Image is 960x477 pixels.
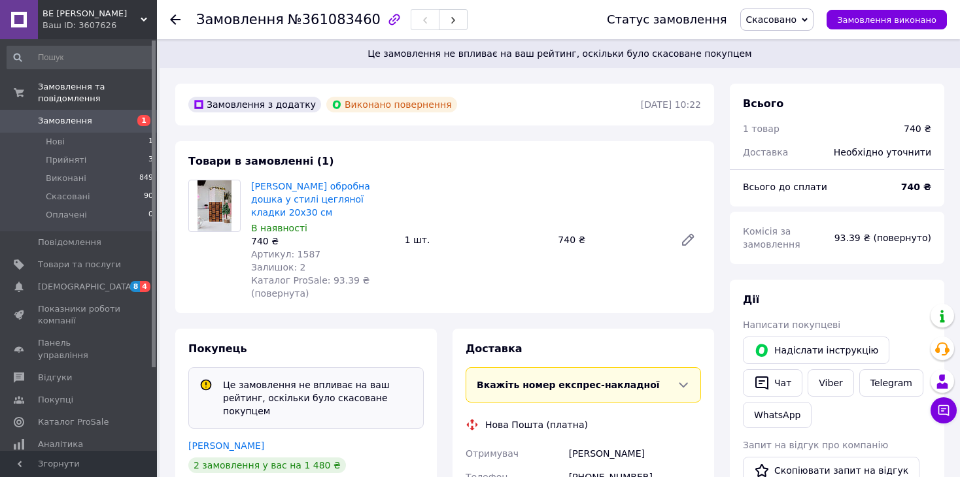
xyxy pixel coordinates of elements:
[901,182,931,192] b: 740 ₴
[641,99,701,110] time: [DATE] 10:22
[834,233,931,243] span: 93.39 ₴ (повернуто)
[251,262,306,272] span: Залишок: 2
[148,209,153,221] span: 0
[904,122,931,135] div: 740 ₴
[553,231,670,249] div: 740 ₴
[38,115,92,127] span: Замовлення
[251,249,320,259] span: Артикул: 1587
[743,402,812,428] a: WhatsApp
[188,440,264,451] a: [PERSON_NAME]
[743,182,827,192] span: Всього до сплати
[38,337,121,361] span: Панель управління
[675,227,701,253] a: Редагувати
[400,231,553,249] div: 1 шт.
[46,136,65,148] span: Нові
[743,440,888,450] span: Запит на відгук про компанію
[808,369,853,397] a: Viber
[196,12,284,27] span: Замовлення
[743,123,780,134] span: 1 товар
[566,442,704,465] div: [PERSON_NAME]
[743,293,759,306] span: Дії
[38,394,73,406] span: Покупці
[148,154,153,166] span: 3
[482,418,591,431] div: Нова Пошта (платна)
[139,173,153,184] span: 849
[743,97,783,110] span: Всього
[7,46,154,69] input: Пошук
[251,181,370,218] a: [PERSON_NAME] обробна дошка у стилі цегляної кладки 20х30 см
[130,281,141,292] span: 8
[188,457,346,473] div: 2 замовлення у вас на 1 480 ₴
[46,209,87,221] span: Оплачені
[837,15,936,25] span: Замовлення виконано
[931,397,957,423] button: Чат з покупцем
[188,155,334,167] span: Товари в замовленні (1)
[188,97,321,112] div: Замовлення з додатку
[477,380,660,390] span: Вкажіть номер експрес-накладної
[140,281,150,292] span: 4
[251,235,394,248] div: 740 ₴
[326,97,457,112] div: Виконано повернення
[38,281,135,293] span: [DEMOGRAPHIC_DATA]
[466,342,523,355] span: Доставка
[148,136,153,148] span: 1
[46,154,86,166] span: Прийняті
[38,237,101,248] span: Повідомлення
[38,259,121,271] span: Товари та послуги
[859,369,923,397] a: Telegram
[827,10,947,29] button: Замовлення виконано
[218,378,418,418] div: Це замовлення не впливає на ваш рейтинг, оскільки було скасоване покупцем
[197,180,232,231] img: Торцева обробна дошка у стилі цегляної кладки 20х30 см
[251,223,307,233] span: В наявності
[746,14,797,25] span: Скасовано
[466,448,519,459] span: Отримувач
[38,372,72,384] span: Відгуки
[38,416,109,428] span: Каталог ProSale
[43,8,141,20] span: BE WOODY
[826,138,939,167] div: Необхідно уточнити
[38,438,83,450] span: Аналітика
[38,81,157,105] span: Замовлення та повідомлення
[743,369,802,397] button: Чат
[43,20,157,31] div: Ваш ID: 3607626
[175,47,944,60] span: Це замовлення не впливає на ваш рейтинг, оскільки було скасоване покупцем
[743,226,800,250] span: Комісія за замовлення
[38,303,121,327] span: Показники роботи компанії
[743,337,889,364] button: Надіслати інструкцію
[170,13,180,26] div: Повернутися назад
[288,12,381,27] span: №361083460
[137,115,150,126] span: 1
[607,13,727,26] div: Статус замовлення
[46,173,86,184] span: Виконані
[144,191,153,203] span: 90
[743,320,840,330] span: Написати покупцеві
[188,342,247,355] span: Покупець
[743,147,788,157] span: Доставка
[251,275,369,299] span: Каталог ProSale: 93.39 ₴ (повернута)
[46,191,90,203] span: Скасовані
